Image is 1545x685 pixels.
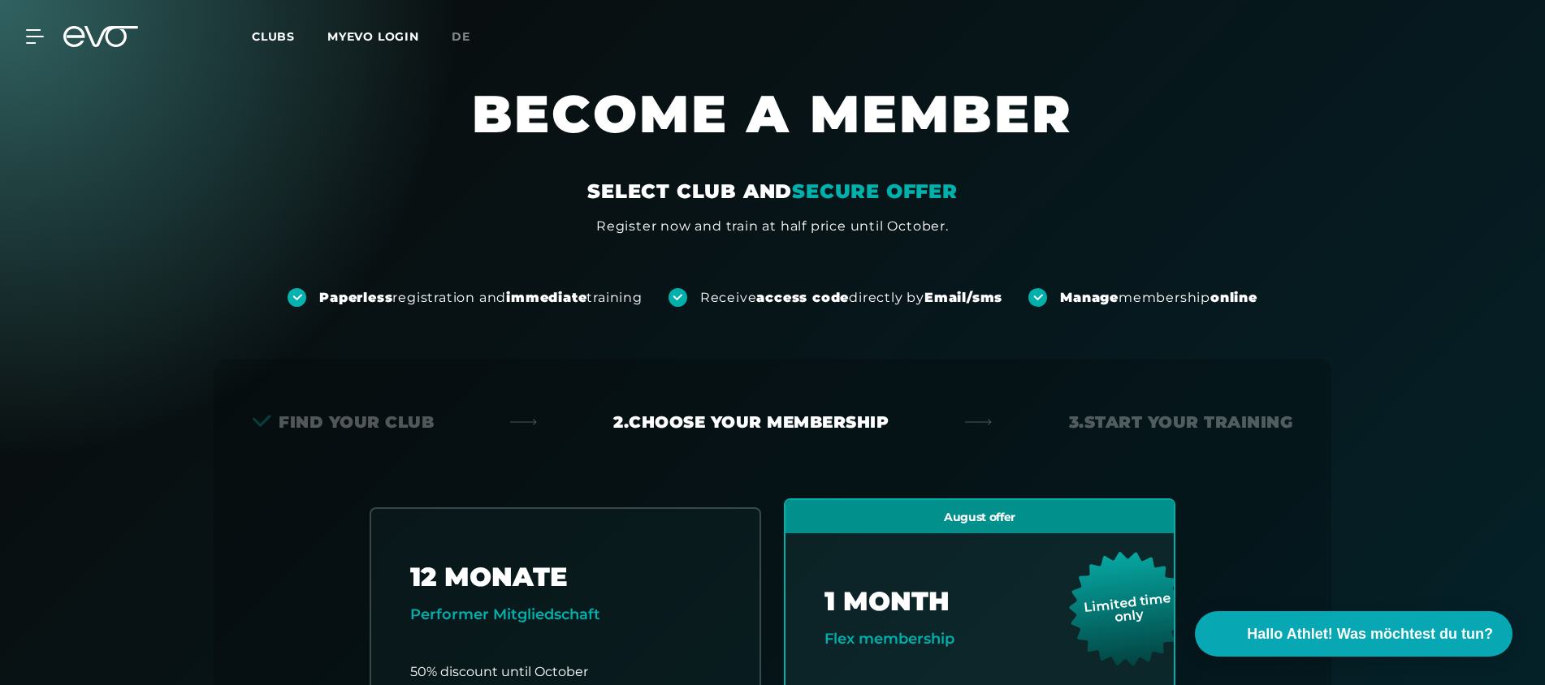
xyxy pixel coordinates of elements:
strong: Paperless [319,290,392,305]
em: SECURE OFFER [792,179,958,203]
div: Find your club [253,411,434,433]
span: Hallo Athlet! Was möchtest du tun? [1247,623,1493,645]
strong: immediate [506,290,586,305]
strong: access code [756,290,849,305]
a: de [452,28,490,46]
span: Clubs [252,29,295,44]
h1: BECOME A MEMBER [285,81,1260,179]
button: Hallo Athlet! Was möchtest du tun? [1195,611,1513,657]
a: Clubs [252,28,327,44]
strong: Manage [1060,290,1119,305]
a: MYEVO LOGIN [327,29,419,44]
div: SELECT CLUB AND [587,179,958,205]
div: Register now and train at half price until October. [596,217,949,236]
div: Receive directly by [700,289,1002,307]
div: 2. Choose your membership [613,411,889,433]
strong: Email/sms [924,290,1002,305]
strong: online [1210,290,1257,305]
div: membership [1060,289,1257,307]
div: 3. Start your Training [1069,411,1293,433]
span: de [452,29,470,44]
div: registration and training [319,289,643,307]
